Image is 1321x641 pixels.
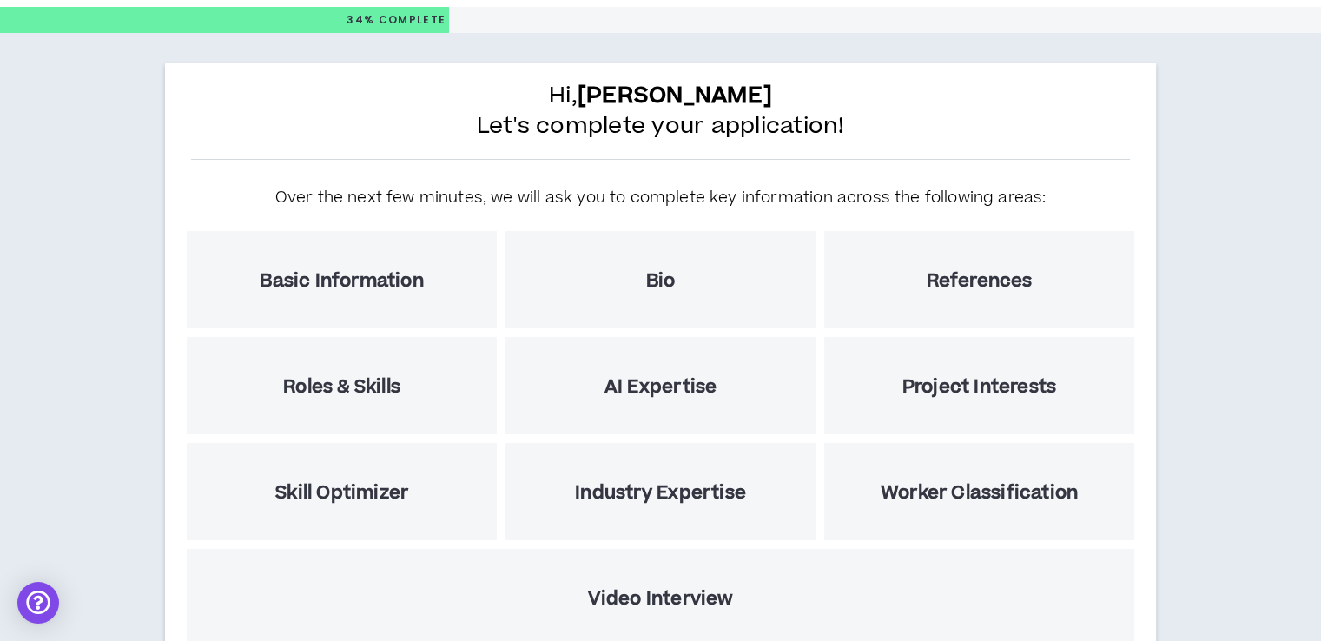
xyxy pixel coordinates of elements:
h5: Basic Information [260,270,423,292]
h5: Skill Optimizer [275,482,408,504]
span: Complete [374,12,446,28]
p: 34% [347,7,446,33]
h5: AI Expertise [604,376,717,398]
h5: Worker Classification [881,482,1078,504]
h5: Bio [646,270,676,292]
span: Hi, [549,81,772,111]
b: [PERSON_NAME] [578,79,772,112]
h5: References [926,270,1032,292]
span: Let's complete your application! [477,111,845,142]
h5: Industry Expertise [575,482,746,504]
h5: Roles & Skills [283,376,400,398]
h5: Video Interview [588,588,734,610]
div: Open Intercom Messenger [17,582,59,624]
h5: Project Interests [902,376,1056,398]
h5: Over the next few minutes, we will ask you to complete key information across the following areas: [275,186,1047,209]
